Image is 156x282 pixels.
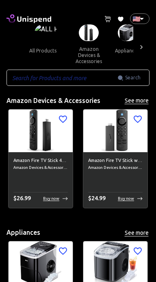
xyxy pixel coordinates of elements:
[6,96,100,105] h5: Amazon Devices & Accessories
[23,41,63,61] button: all products
[108,41,146,61] button: appliances
[88,195,106,201] span: $ 24.99
[88,164,143,171] span: Amazon Devices & Accessories
[6,70,117,86] input: Search for Products and more
[130,13,149,24] div: 🇺🇸
[13,164,68,171] span: Amazon Devices & Accessories
[69,41,108,69] button: amazon devices & accessories
[13,157,68,164] h6: Amazon Fire TV Stick 4K Max streaming device, Wi-Fi 6, Alexa Voice Remote (includes TV controls)
[35,24,58,41] img: ALL PRODUCTS
[88,157,143,164] h6: Amazon Fire TV Stick with Alexa Voice Remote (includes TV controls), free &amp; live TV without c...
[79,24,99,41] img: Amazon Devices & Accessories
[43,195,59,201] p: Buy now
[125,74,141,82] span: Search
[9,109,73,152] img: Amazon Fire TV Stick 4K Max streaming device, Wi-Fi 6, Alexa Voice Remote (includes TV controls) ...
[83,109,147,152] img: Amazon Fire TV Stick with Alexa Voice Remote (includes TV controls), free &amp; live TV without c...
[6,228,40,237] h5: Appliances
[123,228,149,238] button: See more
[123,96,149,106] button: See more
[13,195,31,201] span: $ 26.99
[132,14,136,24] p: 🇺🇸
[118,24,136,41] img: Appliances
[118,195,134,201] p: Buy now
